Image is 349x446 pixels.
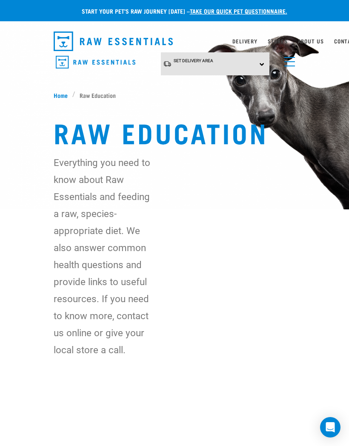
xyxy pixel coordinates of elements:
[54,91,295,100] nav: breadcrumbs
[54,154,150,358] p: Everything you need to know about Raw Essentials and feeding a raw, species-appropriate diet. We ...
[174,58,213,63] span: Set Delivery Area
[268,40,288,43] a: Stores
[54,31,173,51] img: Raw Essentials Logo
[54,91,72,100] a: Home
[47,28,302,54] nav: dropdown navigation
[190,9,287,12] a: take our quick pet questionnaire.
[232,40,257,43] a: Delivery
[280,52,295,67] a: menu
[163,60,172,67] img: van-moving.png
[298,40,324,43] a: About Us
[54,117,295,147] h1: Raw Education
[54,91,68,100] span: Home
[56,56,135,69] img: Raw Essentials Logo
[320,417,340,437] div: Open Intercom Messenger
